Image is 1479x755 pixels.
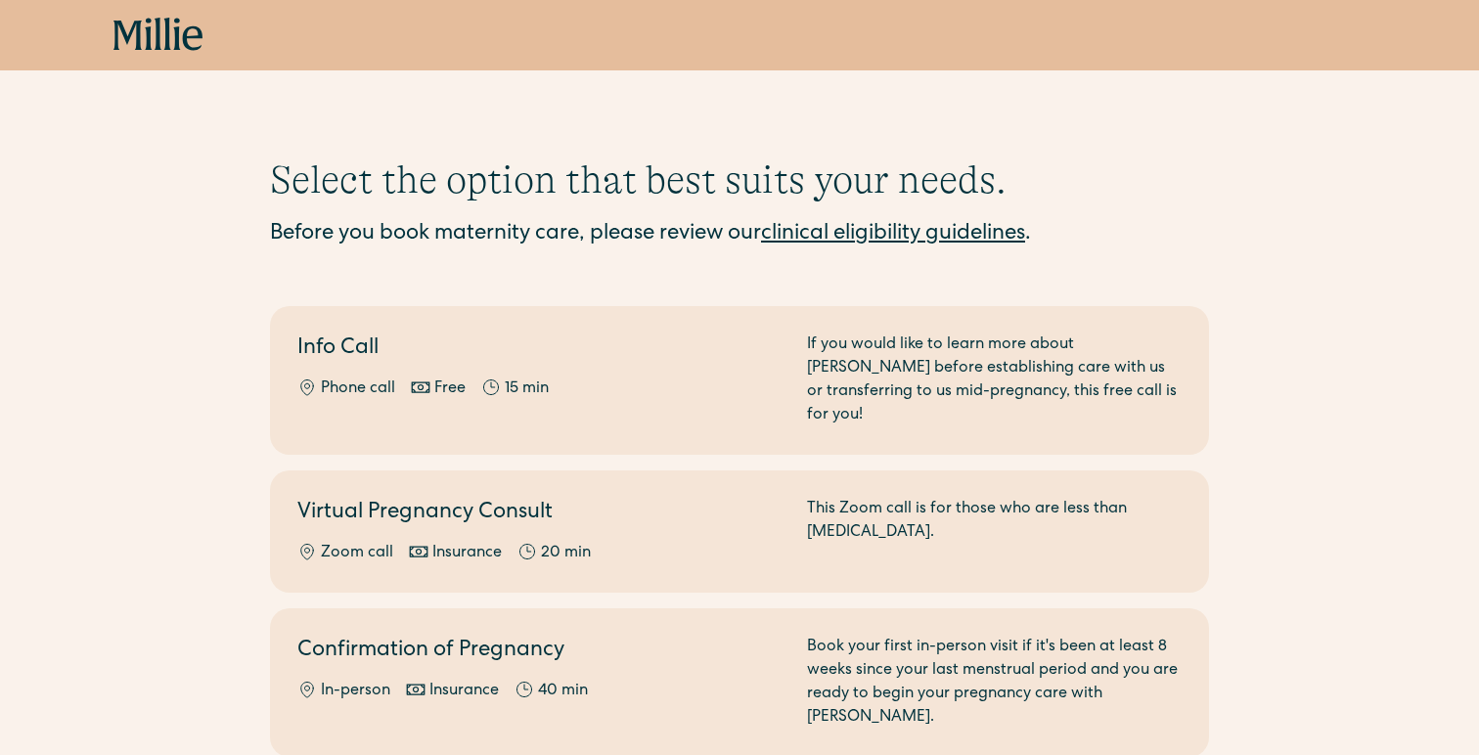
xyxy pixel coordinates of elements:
[297,333,784,366] h2: Info Call
[807,636,1182,730] div: Book your first in-person visit if it's been at least 8 weeks since your last menstrual period an...
[807,333,1182,427] div: If you would like to learn more about [PERSON_NAME] before establishing care with us or transferr...
[297,636,784,668] h2: Confirmation of Pregnancy
[321,680,390,703] div: In-person
[505,377,549,401] div: 15 min
[761,224,1025,245] a: clinical eligibility guidelines
[270,470,1209,593] a: Virtual Pregnancy ConsultZoom callInsurance20 minThis Zoom call is for those who are less than [M...
[297,498,784,530] h2: Virtual Pregnancy Consult
[270,156,1209,203] h1: Select the option that best suits your needs.
[321,542,393,565] div: Zoom call
[270,219,1209,251] div: Before you book maternity care, please review our .
[434,377,466,401] div: Free
[429,680,499,703] div: Insurance
[807,498,1182,565] div: This Zoom call is for those who are less than [MEDICAL_DATA].
[270,306,1209,455] a: Info CallPhone callFree15 minIf you would like to learn more about [PERSON_NAME] before establish...
[538,680,588,703] div: 40 min
[432,542,502,565] div: Insurance
[541,542,591,565] div: 20 min
[321,377,395,401] div: Phone call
